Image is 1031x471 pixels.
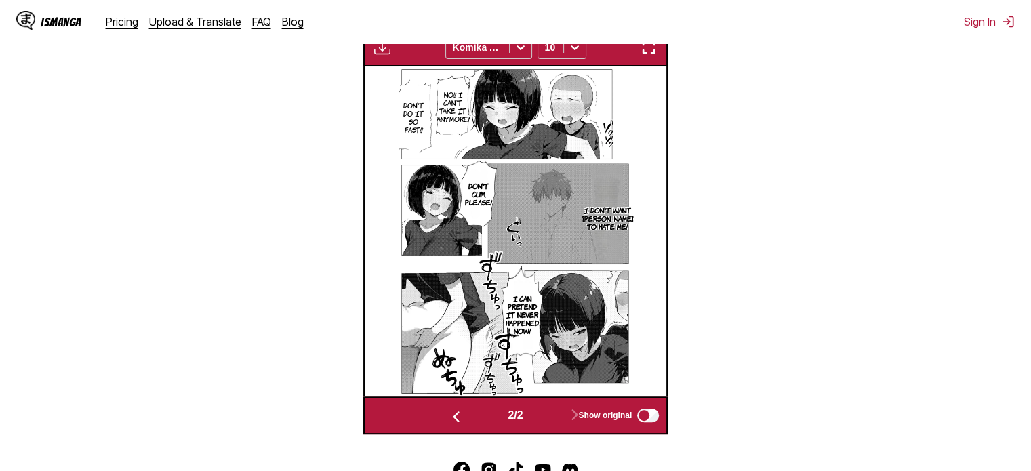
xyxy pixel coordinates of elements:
[1001,15,1015,28] img: Sign out
[637,409,659,422] input: Show original
[448,409,464,425] img: Previous page
[641,39,657,56] img: Enter fullscreen
[567,407,583,423] img: Next page
[282,15,304,28] a: Blog
[16,11,106,33] a: IsManga LogoIsManga
[149,15,241,28] a: Upload & Translate
[503,291,542,337] p: I can pretend it never happened now!
[41,16,81,28] div: IsManga
[399,66,632,396] img: Manga Panel
[578,411,632,420] span: Show original
[579,203,635,233] p: I don't want [PERSON_NAME] to hate me!
[964,15,1015,28] button: Sign In
[16,11,35,30] img: IsManga Logo
[462,179,495,209] p: Don't cum, please!
[434,87,472,125] p: No!! I can't take it anymore!
[401,98,426,136] p: Don't do it so fast!!
[106,15,138,28] a: Pricing
[252,15,271,28] a: FAQ
[508,409,523,422] span: 2 / 2
[374,39,390,56] img: Download translated images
